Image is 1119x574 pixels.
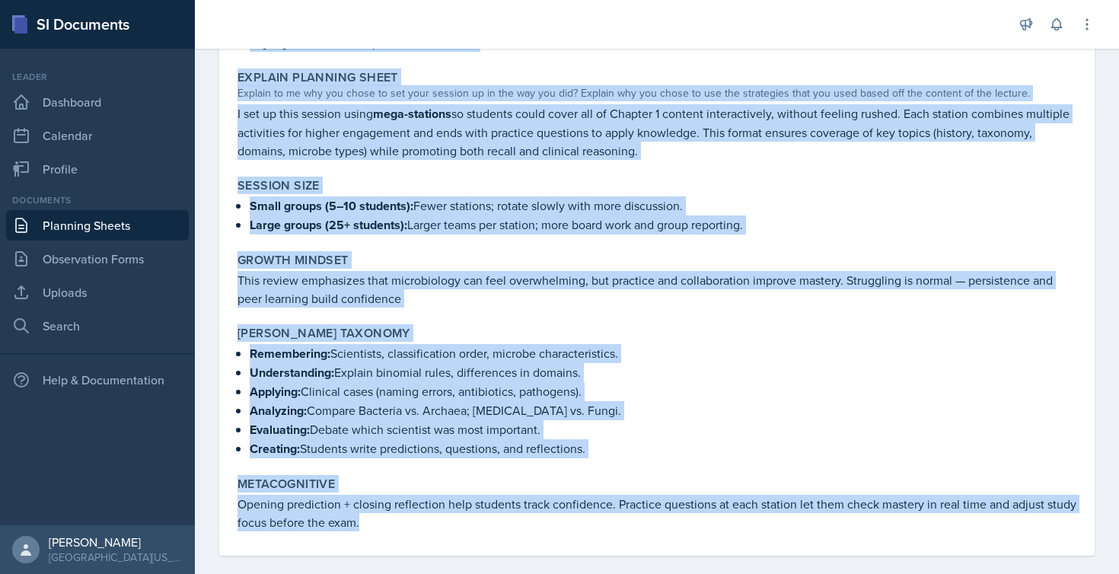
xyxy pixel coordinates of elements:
[250,382,1076,401] p: Clinical cases (naming errors, antibiotics, pathogens).
[238,326,410,341] label: [PERSON_NAME] Taxonomy
[238,104,1076,160] p: I set up this session using so students could cover all of Chapter 1 content interactively, witho...
[250,439,1076,458] p: Students write predictions, questions, and reflections.
[238,271,1076,308] p: This review emphasizes that microbiology can feel overwhelming, but practice and collaboration im...
[6,154,189,184] a: Profile
[238,477,335,492] label: Metacognitive
[250,401,1076,420] p: Compare Bacteria vs. Archaea; [MEDICAL_DATA] vs. Fungi.
[250,196,1076,215] p: Fewer stations; rotate slowly with more discussion.
[6,70,189,84] div: Leader
[238,495,1076,531] p: Opening prediction + closing reflection help students track confidence. Practice questions at eac...
[6,120,189,151] a: Calendar
[250,440,300,458] strong: Creating:
[250,197,413,215] strong: Small groups (5–10 students):
[250,363,1076,382] p: Explain binomial rules, differences in domains.
[49,534,183,550] div: [PERSON_NAME]
[250,364,334,381] strong: Understanding:
[6,365,189,395] div: Help & Documentation
[250,215,1076,234] p: Larger teams per station; more board work and group reporting.
[250,421,310,438] strong: Evaluating:
[250,344,1076,363] p: Scientists, classification order, microbe characteristics.
[6,87,189,117] a: Dashboard
[238,178,320,193] label: Session Size
[6,244,189,274] a: Observation Forms
[6,277,189,308] a: Uploads
[250,383,301,400] strong: Applying:
[6,311,189,341] a: Search
[250,420,1076,439] p: Debate which scientist was most important.
[373,105,451,123] strong: mega-stations
[6,193,189,207] div: Documents
[250,402,307,419] strong: Analyzing:
[250,216,407,234] strong: Large groups (25+ students):
[49,550,183,565] div: [GEOGRAPHIC_DATA][US_STATE]
[6,210,189,241] a: Planning Sheets
[238,70,398,85] label: Explain Planning Sheet
[238,253,349,268] label: Growth Mindset
[250,345,330,362] strong: Remembering:
[238,85,1076,101] div: Explain to me why you chose to set your session up in the way you did? Explain why you chose to u...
